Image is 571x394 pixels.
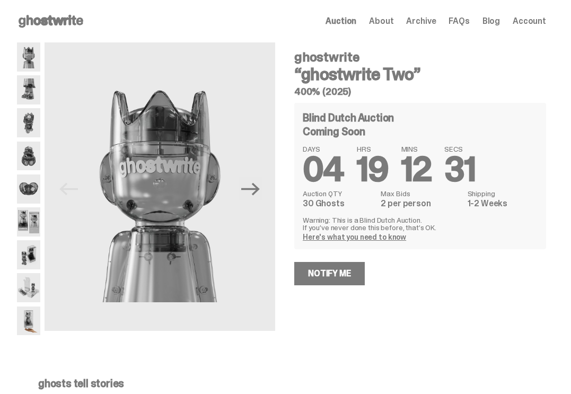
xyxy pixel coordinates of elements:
img: ghostwrite_Two_Media_3.png [17,75,40,104]
a: About [369,17,393,25]
a: Account [513,17,546,25]
img: ghostwrite_Two_Media_8.png [17,174,40,204]
dd: 1-2 Weeks [468,199,538,208]
span: SECS [444,145,476,153]
dt: Shipping [468,190,538,197]
span: DAYS [303,145,344,153]
dt: Auction QTY [303,190,374,197]
h5: 400% (2025) [294,87,546,97]
span: 04 [303,147,344,191]
img: ghostwrite_Two_Media_11.png [17,240,40,269]
span: MINS [401,145,432,153]
a: Auction [326,17,356,25]
dd: 30 Ghosts [303,199,374,208]
button: Next [239,177,262,200]
span: HRS [357,145,389,153]
dd: 2 per person [381,199,461,208]
h4: ghostwrite [294,51,546,64]
img: ghostwrite_Two_Media_5.png [17,108,40,137]
span: 12 [401,147,432,191]
dt: Max Bids [381,190,461,197]
p: Warning: This is a Blind Dutch Auction. If you’ve never done this before, that’s OK. [303,216,538,231]
img: ghostwrite_Two_Media_13.png [17,273,40,302]
a: Archive [406,17,436,25]
img: ghostwrite_Two_Media_14.png [17,307,40,336]
a: Notify Me [294,262,365,285]
h4: Blind Dutch Auction [303,112,394,123]
a: FAQs [449,17,469,25]
span: 19 [357,147,389,191]
div: Coming Soon [303,126,538,137]
img: ghostwrite_Two_Media_1.png [17,42,40,72]
p: ghosts tell stories [38,378,525,389]
a: Here's what you need to know [303,232,406,242]
span: 31 [444,147,476,191]
img: ghostwrite_Two_Media_1.png [45,42,275,331]
img: ghostwrite_Two_Media_6.png [17,142,40,171]
a: Blog [482,17,500,25]
img: ghostwrite_Two_Media_10.png [17,207,40,237]
h3: “ghostwrite Two” [294,66,546,83]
